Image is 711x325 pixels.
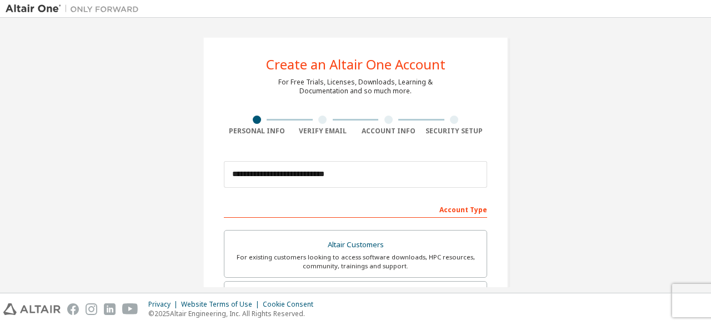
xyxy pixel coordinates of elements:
[231,237,480,253] div: Altair Customers
[122,303,138,315] img: youtube.svg
[6,3,144,14] img: Altair One
[224,200,487,218] div: Account Type
[3,303,61,315] img: altair_logo.svg
[263,300,320,309] div: Cookie Consent
[355,127,422,136] div: Account Info
[86,303,97,315] img: instagram.svg
[266,58,445,71] div: Create an Altair One Account
[422,127,488,136] div: Security Setup
[148,300,181,309] div: Privacy
[224,127,290,136] div: Personal Info
[104,303,116,315] img: linkedin.svg
[278,78,433,96] div: For Free Trials, Licenses, Downloads, Learning & Documentation and so much more.
[231,253,480,271] div: For existing customers looking to access software downloads, HPC resources, community, trainings ...
[181,300,263,309] div: Website Terms of Use
[290,127,356,136] div: Verify Email
[148,309,320,318] p: © 2025 Altair Engineering, Inc. All Rights Reserved.
[67,303,79,315] img: facebook.svg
